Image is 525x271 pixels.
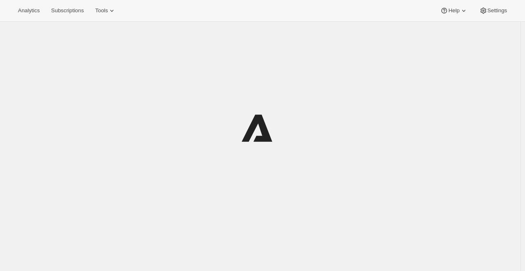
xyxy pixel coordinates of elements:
[46,5,89,16] button: Subscriptions
[90,5,121,16] button: Tools
[448,7,459,14] span: Help
[487,7,507,14] span: Settings
[13,5,44,16] button: Analytics
[18,7,40,14] span: Analytics
[474,5,512,16] button: Settings
[51,7,84,14] span: Subscriptions
[95,7,108,14] span: Tools
[435,5,472,16] button: Help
